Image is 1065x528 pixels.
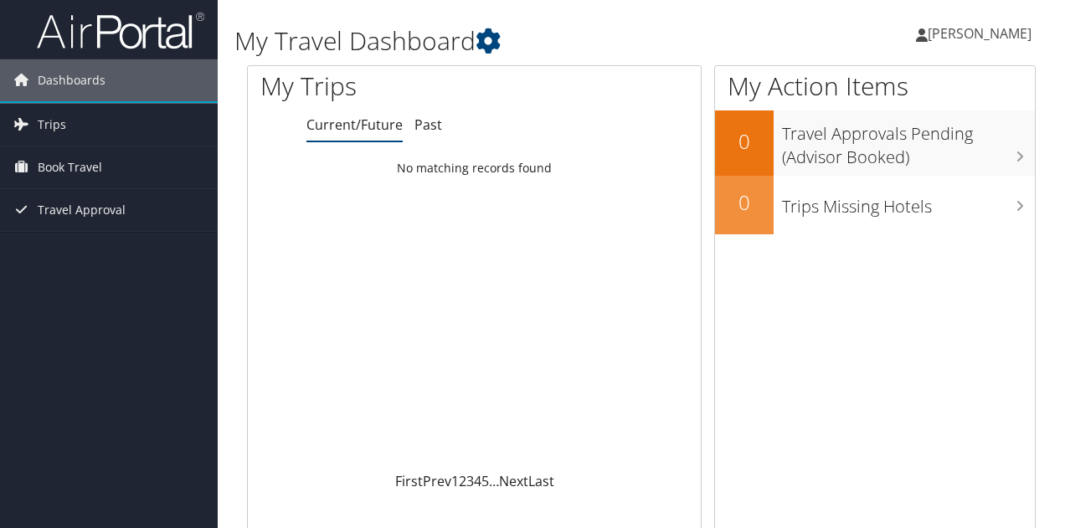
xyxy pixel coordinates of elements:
h3: Travel Approvals Pending (Advisor Booked) [782,114,1035,169]
span: [PERSON_NAME] [928,24,1032,43]
h3: Trips Missing Hotels [782,187,1035,218]
a: 0Travel Approvals Pending (Advisor Booked) [715,110,1035,175]
span: Travel Approval [38,189,126,231]
a: 4 [474,472,481,490]
a: Next [499,472,528,490]
a: Prev [423,472,451,490]
a: Last [528,472,554,490]
span: … [489,472,499,490]
a: 3 [466,472,474,490]
a: 2 [459,472,466,490]
a: 1 [451,472,459,490]
img: airportal-logo.png [37,11,204,50]
h1: My Trips [260,69,500,104]
td: No matching records found [248,153,701,183]
a: [PERSON_NAME] [916,8,1048,59]
span: Book Travel [38,146,102,188]
a: First [395,472,423,490]
h1: My Action Items [715,69,1035,104]
h2: 0 [715,127,774,156]
a: 5 [481,472,489,490]
a: Past [414,115,442,134]
a: Current/Future [306,115,403,134]
h1: My Travel Dashboard [234,23,777,59]
span: Dashboards [38,59,105,101]
a: 0Trips Missing Hotels [715,176,1035,234]
h2: 0 [715,188,774,217]
span: Trips [38,104,66,146]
